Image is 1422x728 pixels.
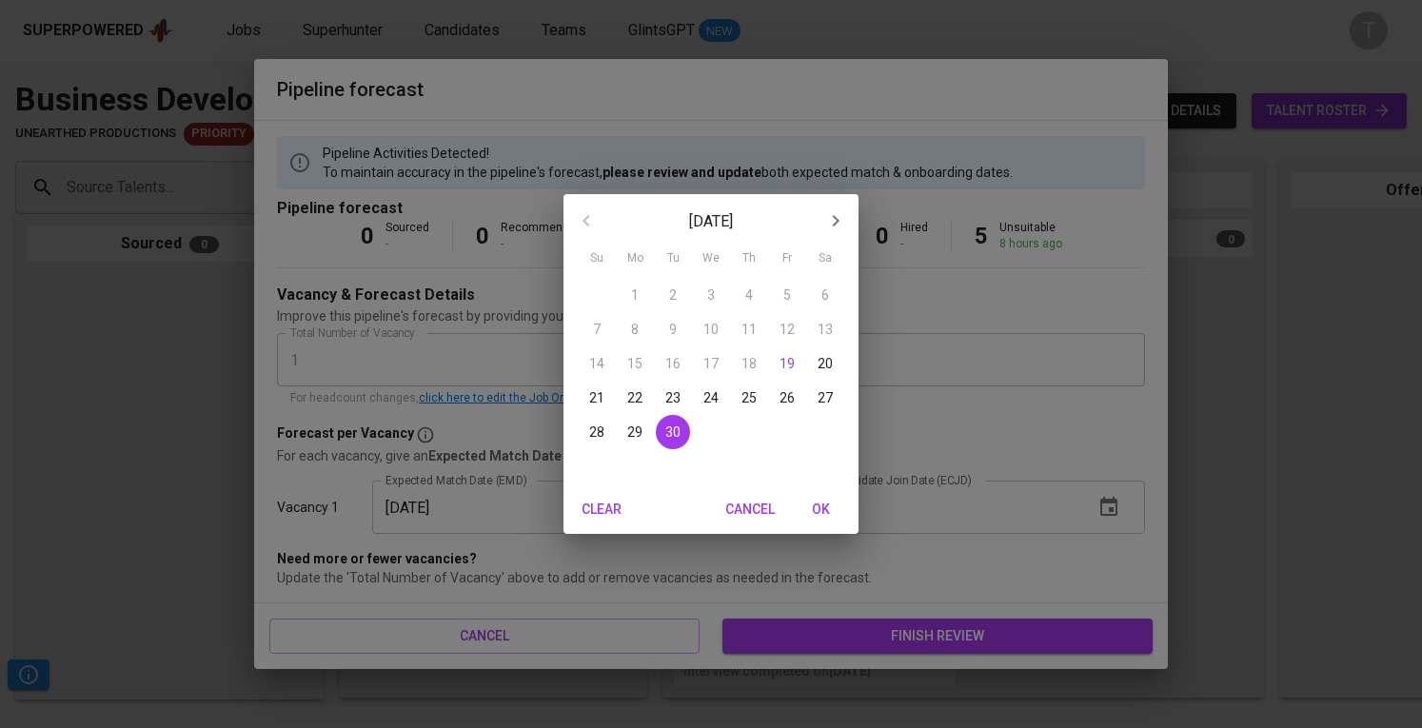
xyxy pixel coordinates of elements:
span: We [694,249,728,268]
button: 22 [618,381,652,415]
button: 24 [694,381,728,415]
button: 27 [808,381,842,415]
button: 29 [618,415,652,449]
p: 24 [703,388,719,407]
button: 28 [580,415,614,449]
span: OK [798,498,843,521]
p: 25 [741,388,757,407]
button: 20 [808,346,842,381]
span: Fr [770,249,804,268]
span: Cancel [725,498,775,521]
span: Sa [808,249,842,268]
button: 19 [770,346,804,381]
p: 26 [780,388,795,407]
button: 23 [656,381,690,415]
p: 19 [780,354,795,373]
p: 30 [665,423,681,442]
p: 27 [818,388,833,407]
button: 25 [732,381,766,415]
p: 21 [589,388,604,407]
span: Clear [579,498,624,521]
span: Th [732,249,766,268]
span: Su [580,249,614,268]
span: Mo [618,249,652,268]
button: Cancel [718,492,782,527]
button: 30 [656,415,690,449]
p: [DATE] [609,210,813,233]
button: 26 [770,381,804,415]
button: OK [790,492,851,527]
p: 23 [665,388,681,407]
p: 20 [818,354,833,373]
p: 28 [589,423,604,442]
p: 29 [627,423,642,442]
span: Tu [656,249,690,268]
button: 21 [580,381,614,415]
button: Clear [571,492,632,527]
p: 22 [627,388,642,407]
